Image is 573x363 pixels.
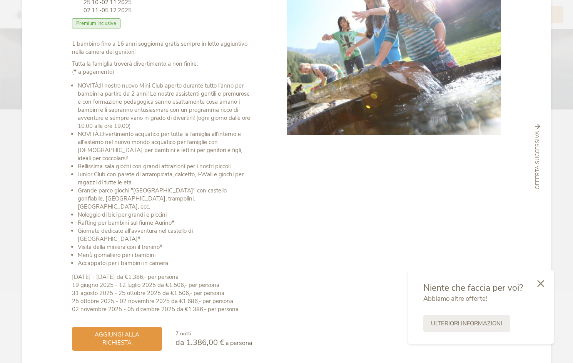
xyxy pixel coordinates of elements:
[423,282,523,294] span: Niente che faccia per voi?
[78,130,100,138] b: NOVITÀ:
[534,131,541,190] span: Offerta successiva
[72,273,252,313] p: [DATE] - [DATE] da €1.386,- per persona 19 giugno 2025 - 12 luglio 2025 da €1.506,- per persona 3...
[78,251,252,259] li: Menù giornaliero per i bambini
[78,162,252,171] li: Bellissima sala giochi con grandi attrazioni per i nostri piccoli
[423,315,510,332] a: Ulteriori informazioni
[78,227,252,243] li: Giornate dedicate all’avventura nel castello di [GEOGRAPHIC_DATA]*
[78,171,252,187] li: Junior Club con parete di arrampicata, calcetto, I-Wall e giochi per ragazzi di tutte le età
[78,187,252,211] li: Grande parco giochi "[GEOGRAPHIC_DATA]" con castello gonfiabile, [GEOGRAPHIC_DATA], trampolini, [...
[72,60,198,68] b: Tutta la famiglia troverà divertimento a non finire:
[78,82,100,90] b: NOVITÀ:
[423,294,487,303] span: Abbiamo altre offerte!
[78,82,252,130] li: Il nostro nuovo Mini Club aperto durante tutto l'anno per bambini a partire da 2 anni! Le nostre ...
[78,130,252,162] li: Divertimento acquatico per tutta la famiglia all'interno e all'esterno nel nuovo mondo acquatico ...
[78,259,252,267] li: Accappatoi per i bambini in camera
[72,40,252,56] p: 1 bambino fino a 16 anni soggiorna gratis sempre in letto aggiuntivo nella camera dei genitori!
[78,219,252,227] li: Rafting per bambini sul fiume Aurino*
[78,211,252,219] li: Noleggio di bici per grandi e piccini
[431,320,502,328] span: Ulteriori informazioni
[78,243,252,251] li: Visita della miniera con il trenino*
[72,18,120,28] span: Premium Inclusive
[72,60,252,76] p: (* a pagamento)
